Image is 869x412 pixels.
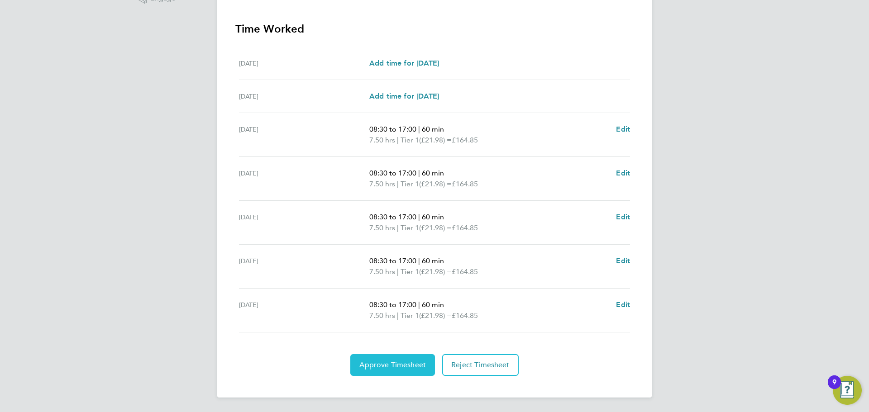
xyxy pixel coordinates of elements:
span: 7.50 hrs [369,180,395,188]
span: Edit [616,300,630,309]
span: 08:30 to 17:00 [369,213,416,221]
div: [DATE] [239,256,369,277]
span: Approve Timesheet [359,360,426,369]
div: [DATE] [239,212,369,233]
span: £164.85 [452,267,478,276]
span: Tier 1 [401,310,419,321]
div: [DATE] [239,168,369,189]
a: Edit [616,168,630,179]
span: Tier 1 [401,266,419,277]
a: Add time for [DATE] [369,58,439,69]
span: | [418,213,420,221]
span: Reject Timesheet [451,360,510,369]
span: | [418,169,420,177]
a: Edit [616,299,630,310]
span: | [397,223,399,232]
span: | [418,300,420,309]
span: Add time for [DATE] [369,59,439,67]
div: [DATE] [239,299,369,321]
a: Edit [616,256,630,266]
button: Reject Timesheet [442,354,519,376]
span: (£21.98) = [419,180,452,188]
span: Add time for [DATE] [369,92,439,100]
span: £164.85 [452,136,478,144]
span: (£21.98) = [419,136,452,144]
span: 7.50 hrs [369,311,395,320]
button: Approve Timesheet [350,354,435,376]
span: 08:30 to 17:00 [369,125,416,133]
span: 08:30 to 17:00 [369,256,416,265]
span: 60 min [422,300,444,309]
span: 60 min [422,125,444,133]
h3: Time Worked [235,22,634,36]
div: [DATE] [239,124,369,146]
span: £164.85 [452,223,478,232]
span: | [397,136,399,144]
span: 08:30 to 17:00 [369,169,416,177]
span: 60 min [422,213,444,221]
span: | [418,125,420,133]
span: £164.85 [452,180,478,188]
div: [DATE] [239,91,369,102]
a: Edit [616,124,630,135]
span: | [418,256,420,265]
button: Open Resource Center, 9 new notifications [833,376,862,405]
div: [DATE] [239,58,369,69]
a: Edit [616,212,630,223]
span: (£21.98) = [419,223,452,232]
span: Edit [616,125,630,133]
span: 7.50 hrs [369,223,395,232]
span: 7.50 hrs [369,136,395,144]
span: Edit [616,256,630,265]
span: Edit [616,213,630,221]
span: (£21.98) = [419,311,452,320]
span: Tier 1 [401,135,419,146]
a: Add time for [DATE] [369,91,439,102]
span: 60 min [422,169,444,177]
span: Tier 1 [401,179,419,189]
span: | [397,311,399,320]
span: Tier 1 [401,223,419,233]
span: 08:30 to 17:00 [369,300,416,309]
span: 7.50 hrs [369,267,395,276]
span: (£21.98) = [419,267,452,276]
span: 60 min [422,256,444,265]
span: £164.85 [452,311,478,320]
span: | [397,267,399,276]
span: Edit [616,169,630,177]
div: 9 [832,382,836,394]
span: | [397,180,399,188]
